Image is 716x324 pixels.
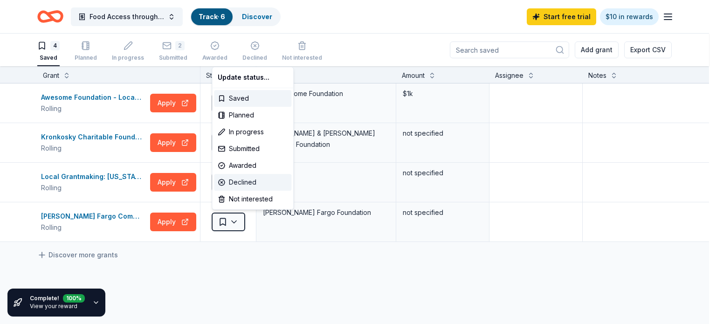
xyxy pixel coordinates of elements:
[214,90,291,107] div: Saved
[214,69,291,86] div: Update status...
[214,191,291,207] div: Not interested
[214,140,291,157] div: Submitted
[214,157,291,174] div: Awarded
[214,107,291,124] div: Planned
[214,174,291,191] div: Declined
[214,124,291,140] div: In progress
